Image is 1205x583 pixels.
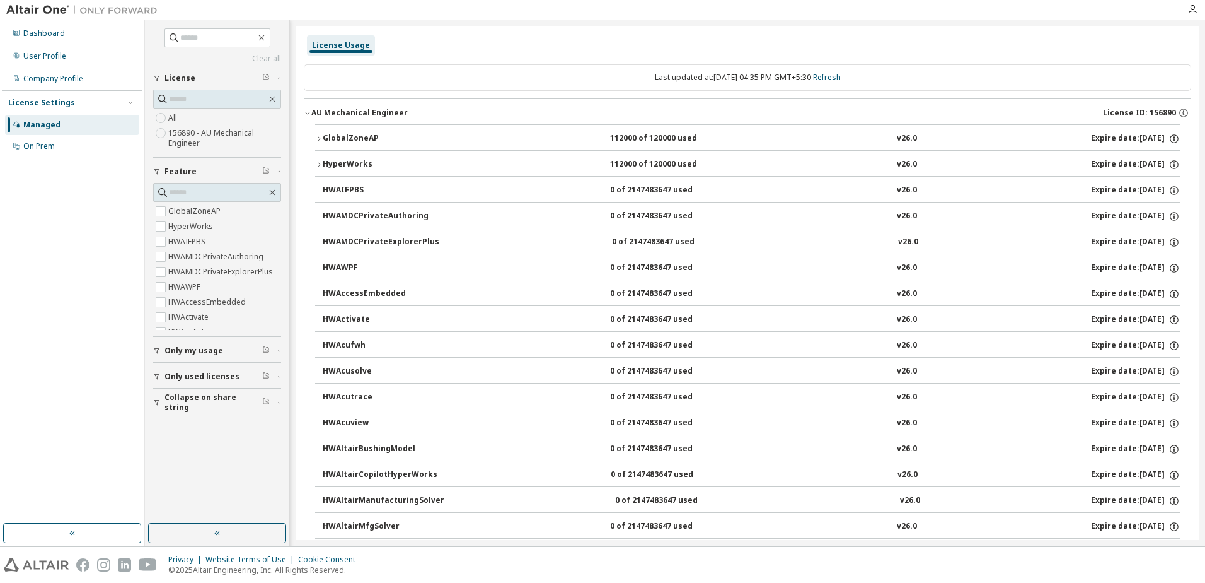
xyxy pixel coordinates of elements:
[900,495,920,507] div: v26.0
[610,288,724,300] div: 0 of 2147483647 used
[813,72,841,83] a: Refresh
[1091,211,1180,222] div: Expire date: [DATE]
[1091,392,1180,403] div: Expire date: [DATE]
[168,295,248,310] label: HWAccessEmbedded
[164,167,197,177] span: Feature
[323,392,436,403] div: HWAcutrace
[610,444,724,455] div: 0 of 2147483647 used
[153,363,281,391] button: Only used licenses
[168,565,363,575] p: © 2025 Altair Engineering, Inc. All Rights Reserved.
[168,249,266,264] label: HWAMDCPrivateAuthoring
[1091,237,1180,248] div: Expire date: [DATE]
[1091,185,1180,196] div: Expire date: [DATE]
[139,558,157,572] img: youtube.svg
[323,280,1180,308] button: HWAccessEmbedded0 of 2147483647 usedv26.0Expire date:[DATE]
[1103,108,1176,118] span: License ID: 156890
[323,288,436,300] div: HWAccessEmbedded
[323,487,1180,515] button: HWAltairManufacturingSolver0 of 2147483647 usedv26.0Expire date:[DATE]
[323,340,436,351] div: HWAcufwh
[168,126,281,151] label: 156890 - AU Mechanical Engineer
[897,418,917,429] div: v26.0
[1091,366,1180,377] div: Expire date: [DATE]
[164,346,223,356] span: Only my usage
[304,99,1191,127] button: AU Mechanical EngineerLicense ID: 156890
[323,254,1180,282] button: HWAWPF0 of 2147483647 usedv26.0Expire date:[DATE]
[898,237,918,248] div: v26.0
[897,159,917,170] div: v26.0
[323,358,1180,386] button: HWAcusolve0 of 2147483647 usedv26.0Expire date:[DATE]
[1091,444,1180,455] div: Expire date: [DATE]
[153,389,281,416] button: Collapse on share string
[97,558,110,572] img: instagram.svg
[23,74,83,84] div: Company Profile
[897,185,917,196] div: v26.0
[168,325,209,340] label: HWAcufwh
[1091,159,1180,170] div: Expire date: [DATE]
[153,158,281,185] button: Feature
[897,340,917,351] div: v26.0
[1091,495,1180,507] div: Expire date: [DATE]
[615,495,729,507] div: 0 of 2147483647 used
[610,392,724,403] div: 0 of 2147483647 used
[323,418,436,429] div: HWAcuview
[304,64,1191,91] div: Last updated at: [DATE] 04:35 PM GMT+5:30
[23,28,65,38] div: Dashboard
[612,237,725,248] div: 0 of 2147483647 used
[323,262,436,274] div: HWAWPF
[323,409,1180,437] button: HWAcuview0 of 2147483647 usedv26.0Expire date:[DATE]
[168,204,223,219] label: GlobalZoneAP
[164,73,195,83] span: License
[262,346,270,356] span: Clear filter
[323,435,1180,463] button: HWAltairBushingModel0 of 2147483647 usedv26.0Expire date:[DATE]
[1091,340,1180,351] div: Expire date: [DATE]
[323,521,436,533] div: HWAltairMfgSolver
[897,262,917,274] div: v26.0
[6,4,164,16] img: Altair One
[153,54,281,64] a: Clear all
[610,314,724,326] div: 0 of 2147483647 used
[1091,314,1180,326] div: Expire date: [DATE]
[323,366,436,377] div: HWAcusolve
[897,288,917,300] div: v26.0
[298,555,363,565] div: Cookie Consent
[611,469,724,481] div: 0 of 2147483647 used
[610,366,724,377] div: 0 of 2147483647 used
[610,262,724,274] div: 0 of 2147483647 used
[897,211,917,222] div: v26.0
[315,125,1180,153] button: GlobalZoneAP112000 of 120000 usedv26.0Expire date:[DATE]
[323,237,439,248] div: HWAMDCPrivateExplorerPlus
[610,185,724,196] div: 0 of 2147483647 used
[205,555,298,565] div: Website Terms of Use
[164,392,262,413] span: Collapse on share string
[323,314,436,326] div: HWActivate
[1091,288,1180,300] div: Expire date: [DATE]
[323,461,1180,489] button: HWAltairCopilotHyperWorks0 of 2147483647 usedv26.0Expire date:[DATE]
[897,469,918,481] div: v26.0
[1091,521,1180,533] div: Expire date: [DATE]
[1091,133,1180,144] div: Expire date: [DATE]
[323,228,1180,256] button: HWAMDCPrivateExplorerPlus0 of 2147483647 usedv26.0Expire date:[DATE]
[23,120,61,130] div: Managed
[164,372,239,382] span: Only used licenses
[4,558,69,572] img: altair_logo.svg
[323,332,1180,360] button: HWAcufwh0 of 2147483647 usedv26.0Expire date:[DATE]
[311,108,408,118] div: AU Mechanical Engineer
[610,133,724,144] div: 112000 of 120000 used
[262,397,270,408] span: Clear filter
[610,340,724,351] div: 0 of 2147483647 used
[897,366,917,377] div: v26.0
[897,444,917,455] div: v26.0
[168,555,205,565] div: Privacy
[897,314,917,326] div: v26.0
[168,310,211,325] label: HWActivate
[168,110,180,126] label: All
[153,337,281,365] button: Only my usage
[323,177,1180,204] button: HWAIFPBS0 of 2147483647 usedv26.0Expire date:[DATE]
[323,159,436,170] div: HyperWorks
[897,521,917,533] div: v26.0
[76,558,89,572] img: facebook.svg
[168,280,203,295] label: HWAWPF
[323,469,437,481] div: HWAltairCopilotHyperWorks
[315,151,1180,179] button: HyperWorks112000 of 120000 usedv26.0Expire date:[DATE]
[23,141,55,151] div: On Prem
